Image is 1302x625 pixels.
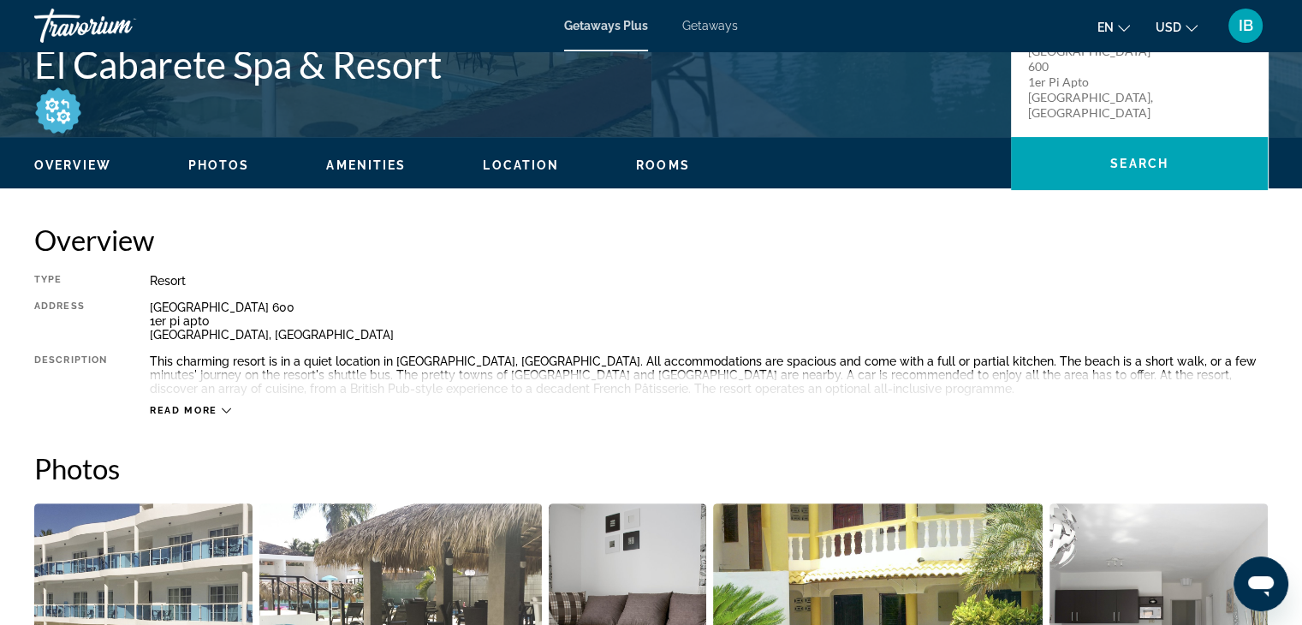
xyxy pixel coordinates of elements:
[483,158,559,173] button: Location
[34,42,994,86] h1: El Cabarete Spa & Resort
[150,404,231,417] button: Read more
[326,158,406,172] span: Amenities
[682,19,738,33] a: Getaways
[564,19,648,33] a: Getaways Plus
[34,3,205,48] a: Travorium
[34,86,82,134] img: All-inclusive package icon
[1097,21,1114,34] span: en
[34,158,111,173] button: Overview
[150,405,217,416] span: Read more
[150,274,1268,288] div: Resort
[483,158,559,172] span: Location
[1028,44,1165,121] p: [GEOGRAPHIC_DATA] 600 1er pi apto [GEOGRAPHIC_DATA], [GEOGRAPHIC_DATA]
[34,223,1268,257] h2: Overview
[1223,8,1268,44] button: User Menu
[34,274,107,288] div: Type
[34,158,111,172] span: Overview
[188,158,250,172] span: Photos
[34,451,1268,485] h2: Photos
[188,158,250,173] button: Photos
[1239,17,1253,34] span: IB
[34,354,107,396] div: Description
[150,301,1268,342] div: [GEOGRAPHIC_DATA] 600 1er pi apto [GEOGRAPHIC_DATA], [GEOGRAPHIC_DATA]
[636,158,690,173] button: Rooms
[326,158,406,173] button: Amenities
[1234,557,1288,611] iframe: Button to launch messaging window
[1097,15,1130,39] button: Change language
[150,354,1268,396] div: This charming resort is in a quiet location in [GEOGRAPHIC_DATA], [GEOGRAPHIC_DATA]. All accommod...
[1156,15,1198,39] button: Change currency
[1156,21,1181,34] span: USD
[1110,157,1168,170] span: Search
[1011,137,1268,190] button: Search
[636,158,690,172] span: Rooms
[34,301,107,342] div: Address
